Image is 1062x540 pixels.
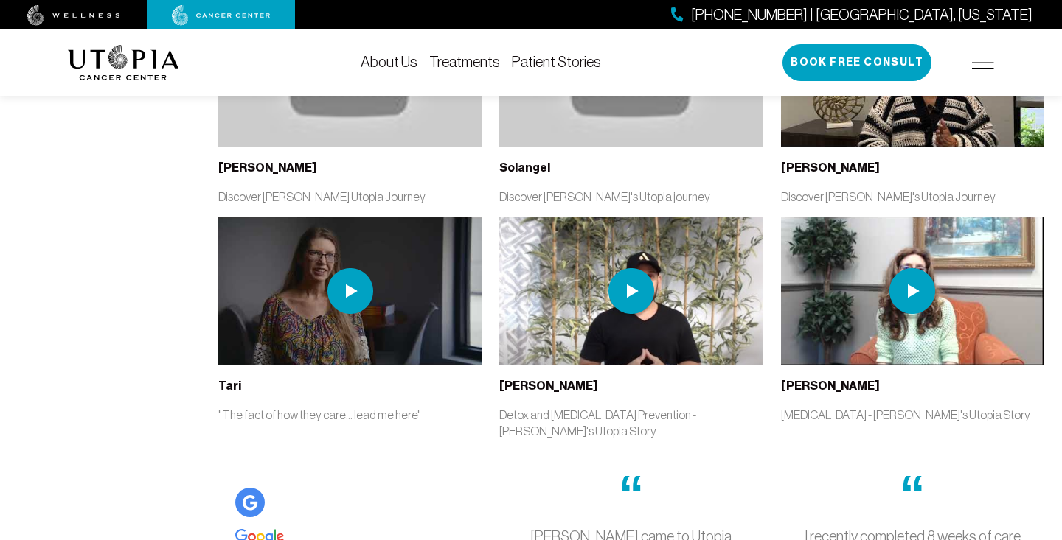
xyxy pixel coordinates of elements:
[499,379,598,393] b: [PERSON_NAME]
[235,488,265,517] img: Google
[691,4,1032,26] span: [PHONE_NUMBER] | [GEOGRAPHIC_DATA], [US_STATE]
[327,268,373,314] img: play icon
[781,217,1044,365] img: thumbnail
[782,44,931,81] button: Book Free Consult
[512,54,601,70] a: Patient Stories
[218,379,241,393] b: Tari
[172,5,271,26] img: cancer center
[781,407,1044,423] p: [MEDICAL_DATA] - [PERSON_NAME]'s Utopia Story
[608,268,654,314] img: play icon
[218,161,317,175] b: [PERSON_NAME]
[499,407,763,439] p: Detox and [MEDICAL_DATA] Prevention - [PERSON_NAME]'s Utopia Story
[671,4,1032,26] a: [PHONE_NUMBER] | [GEOGRAPHIC_DATA], [US_STATE]
[218,189,482,205] p: Discover [PERSON_NAME] Utopia Journey
[781,379,880,393] b: [PERSON_NAME]
[499,161,550,175] b: Solangel
[618,464,644,525] span: “
[68,45,179,80] img: logo
[429,54,500,70] a: Treatments
[27,5,120,26] img: wellness
[781,161,880,175] b: [PERSON_NAME]
[972,57,994,69] img: icon-hamburger
[499,217,763,365] img: thumbnail
[218,217,482,365] img: thumbnail
[781,189,1044,205] p: Discover [PERSON_NAME]'s Utopia Journey
[218,407,482,423] p: "The fact of how they care... lead me here"
[499,189,763,205] p: Discover [PERSON_NAME]'s Utopia journey
[361,54,417,70] a: About Us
